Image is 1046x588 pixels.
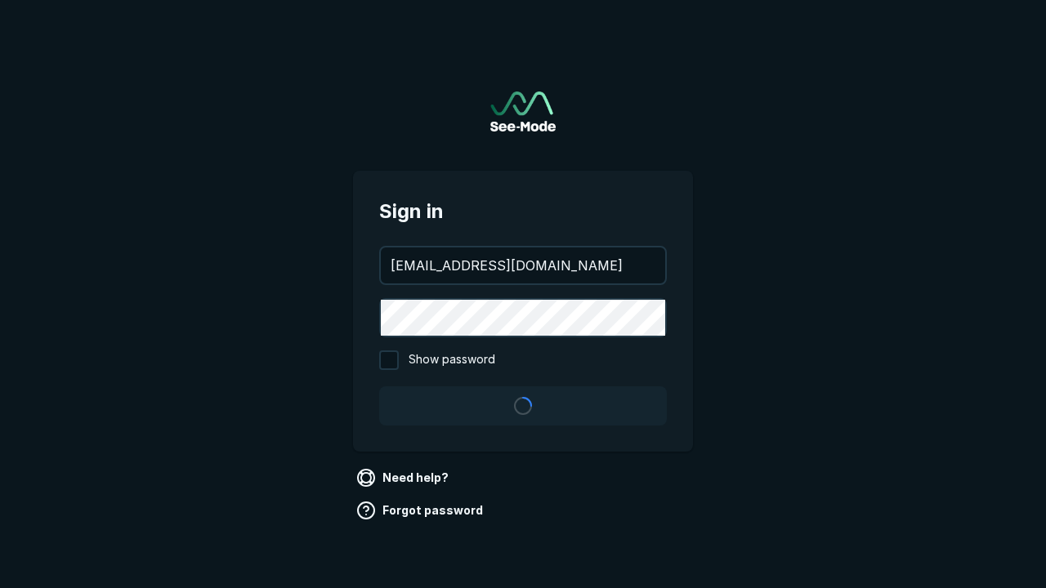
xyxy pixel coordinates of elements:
img: See-Mode Logo [490,91,556,131]
a: Need help? [353,465,455,491]
a: Forgot password [353,497,489,523]
span: Show password [409,350,495,370]
span: Sign in [379,197,667,226]
input: your@email.com [381,247,665,283]
a: Go to sign in [490,91,556,131]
